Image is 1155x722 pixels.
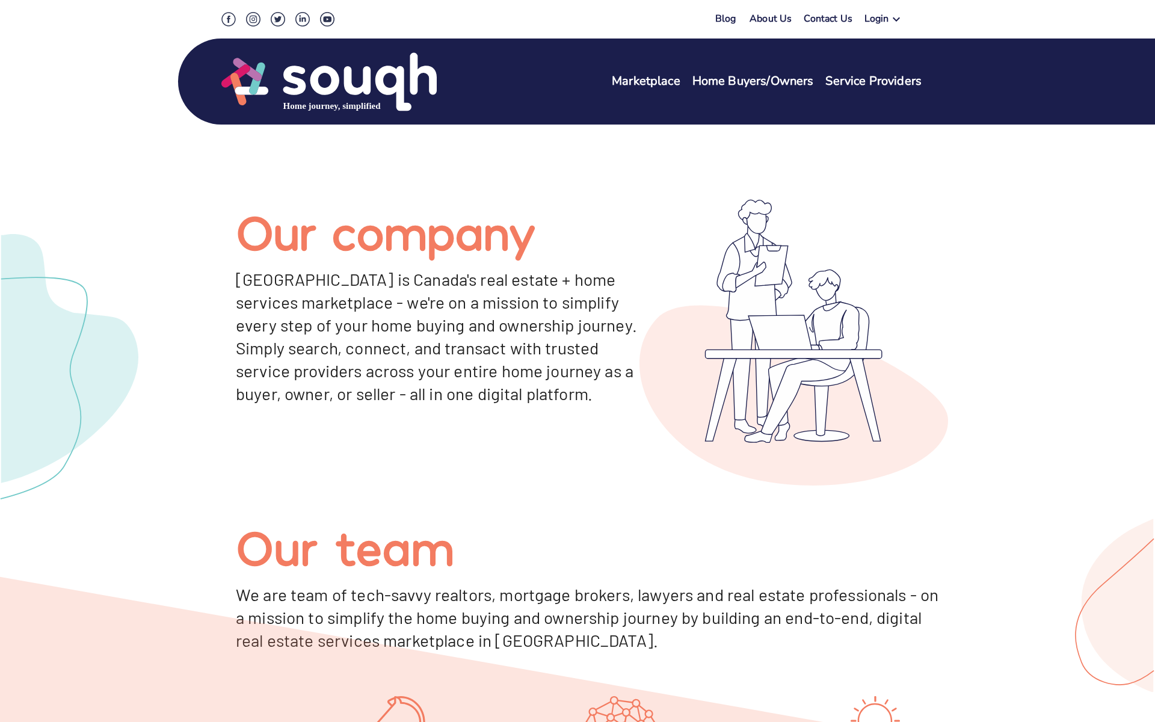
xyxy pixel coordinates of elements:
[612,73,680,90] a: Marketplace
[320,12,334,26] img: Youtube Social Icon
[207,524,455,569] div: Our team
[236,268,639,405] div: [GEOGRAPHIC_DATA] is Canada's real estate + home services marketplace - we're on a mission to sim...
[825,73,922,90] a: Service Providers
[804,12,852,29] a: Contact Us
[715,12,736,25] a: Blog
[207,583,948,652] div: We are team of tech-savvy realtors, mortgage brokers, lawyers and real estate professionals - on ...
[221,51,437,113] img: Souqh Logo
[271,12,285,26] img: Twitter Social Icon
[236,209,639,253] h1: Our company
[295,12,310,26] img: LinkedIn Social Icon
[864,12,889,29] div: Login
[750,12,792,29] a: About Us
[692,73,814,90] a: Home Buyers/Owners
[221,12,236,26] img: Facebook Social Icon
[246,12,260,26] img: Instagram Social Icon
[639,199,948,486] img: Digital Real Estate Services - Souqh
